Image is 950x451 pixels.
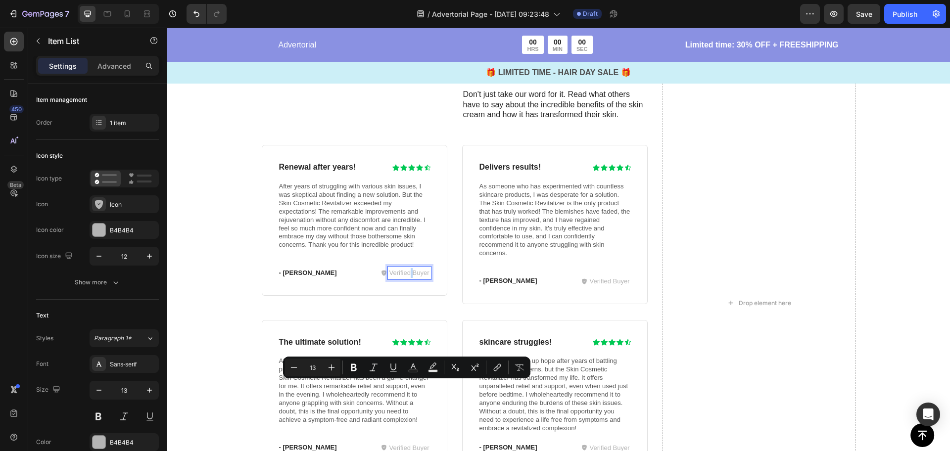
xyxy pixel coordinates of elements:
p: After trying countless remedies for my persistent skin problems, I had almost given up hope. Howe... [112,329,263,396]
div: Item management [36,95,87,104]
h3: skincare struggles! [312,309,411,321]
div: Rich Text Editor. Editing area: main [221,239,264,252]
div: Editor contextual toolbar [283,357,530,378]
div: Sans-serif [110,360,156,369]
div: Icon style [36,151,63,160]
iframe: Design area [167,28,950,451]
p: Item List [48,35,132,47]
p: - [PERSON_NAME] [112,241,185,250]
div: Icon [110,200,156,209]
div: Show more [75,277,121,287]
h3: Renewal after years! [111,134,211,146]
span: Advertorial Page - [DATE] 09:23:48 [432,9,549,19]
div: Styles [36,334,53,343]
div: Undo/Redo [187,4,227,24]
div: Text [36,311,48,320]
button: Show more [36,273,159,291]
div: Icon color [36,225,64,234]
span: / [427,9,430,19]
p: Don't just take our word for it. Read what others have to say about the incredible benefits of th... [296,62,480,92]
p: 7 [65,8,69,20]
h3: The ultimate solution! [111,309,211,321]
p: Verified Buyer [223,240,263,250]
div: Order [36,118,52,127]
div: Icon size [36,250,75,263]
div: B4B4B4 [110,438,156,447]
h3: Delivers results! [312,134,411,146]
button: Save [848,4,880,24]
button: Paragraph 1* [90,329,159,347]
div: Icon type [36,174,62,183]
span: Paragraph 1* [94,334,132,343]
div: Size [36,383,62,397]
p: Advanced [97,61,131,71]
span: Save [856,10,872,18]
p: - [PERSON_NAME] [313,249,385,258]
div: 450 [9,105,24,113]
div: 1 item [110,119,156,128]
div: Icon [36,200,48,209]
div: B4B4B4 [110,226,156,235]
p: After years of struggling with various skin issues, I was skeptical about finding a new solution.... [112,155,263,222]
div: Beta [7,181,24,189]
div: Font [36,360,48,368]
p: I had nearly given up hope after years of battling various skin concerns, but the Skin Cosmetic R... [313,329,464,405]
span: Draft [583,9,598,18]
div: Color [36,438,51,447]
p: As someone who has experimented with countless skincare products, I was desperate for a solution.... [313,155,464,230]
div: Open Intercom Messenger [916,403,940,426]
div: Drop element here [572,271,624,279]
p: Verified Buyer [423,249,463,259]
button: Publish [884,4,926,24]
button: 7 [4,4,74,24]
p: Settings [49,61,77,71]
div: Publish [893,9,917,19]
